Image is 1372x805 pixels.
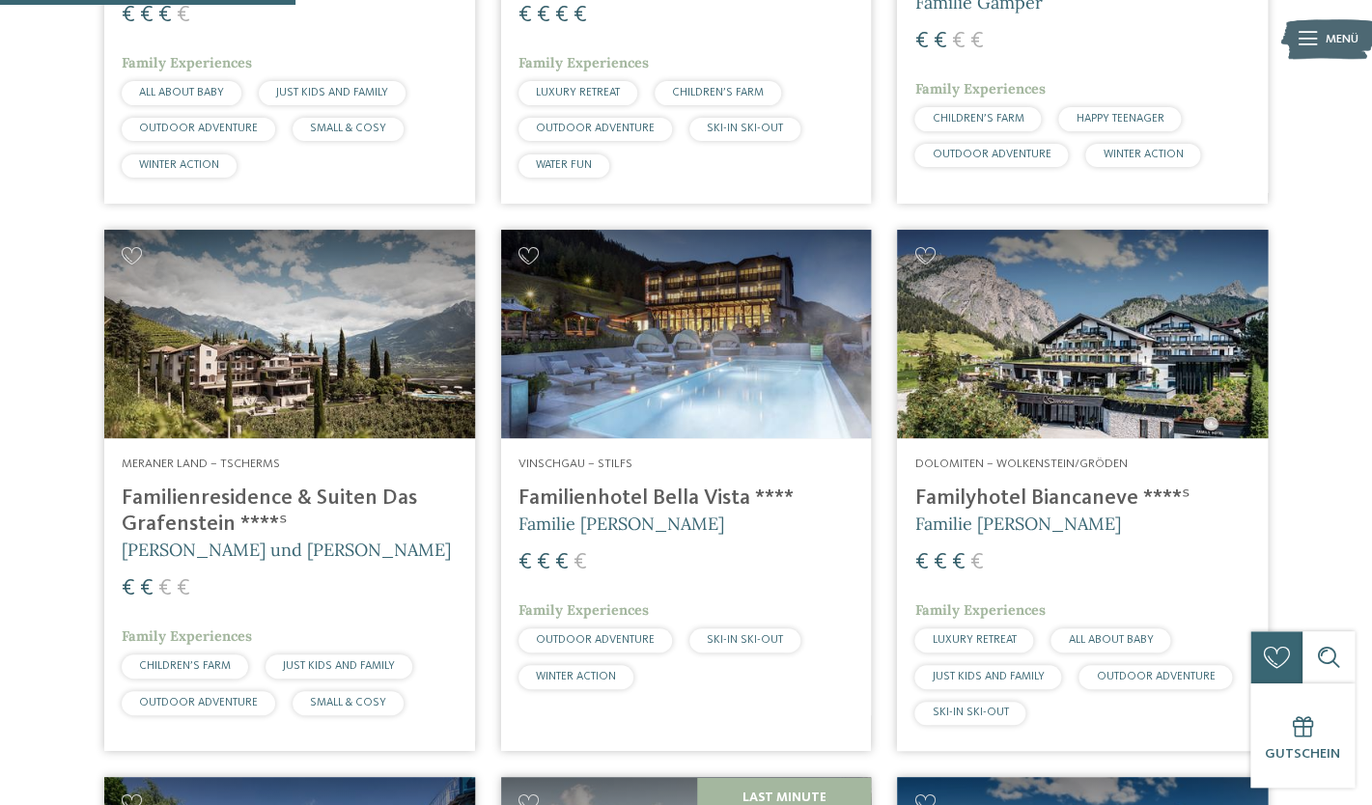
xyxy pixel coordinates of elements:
span: Familie [PERSON_NAME] [914,513,1120,535]
span: Meraner Land – Tscherms [122,458,280,470]
span: Family Experiences [914,80,1045,97]
span: € [537,4,550,27]
span: ALL ABOUT BABY [139,87,224,98]
span: [PERSON_NAME] und [PERSON_NAME] [122,539,451,561]
span: € [158,4,172,27]
span: WINTER ACTION [536,671,616,682]
span: € [933,30,946,53]
span: WINTER ACTION [1103,149,1183,160]
span: € [122,4,135,27]
span: € [574,4,587,27]
span: Gutschein [1265,747,1340,761]
span: OUTDOOR ADVENTURE [1096,671,1215,682]
span: WINTER ACTION [139,159,219,171]
span: € [914,30,928,53]
span: OUTDOOR ADVENTURE [139,123,258,134]
span: LUXURY RETREAT [536,87,620,98]
h4: Familienhotel Bella Vista **** [518,486,854,512]
span: JUST KIDS AND FAMILY [276,87,388,98]
span: CHILDREN’S FARM [139,660,231,672]
span: WATER FUN [536,159,592,171]
img: Familienhotels gesucht? Hier findet ihr die besten! [104,230,475,438]
span: SMALL & COSY [310,123,386,134]
h4: Familyhotel Biancaneve ****ˢ [914,486,1250,512]
span: Family Experiences [518,601,649,619]
a: Gutschein [1250,683,1355,788]
span: Family Experiences [122,54,252,71]
span: CHILDREN’S FARM [932,113,1023,125]
span: € [518,551,532,574]
span: € [177,4,190,27]
span: € [518,4,532,27]
span: € [122,577,135,600]
span: € [158,577,172,600]
span: CHILDREN’S FARM [672,87,764,98]
span: SKI-IN SKI-OUT [932,707,1008,718]
span: € [951,551,965,574]
span: OUTDOOR ADVENTURE [536,634,655,646]
span: Familie [PERSON_NAME] [518,513,724,535]
span: OUTDOOR ADVENTURE [536,123,655,134]
span: € [969,30,983,53]
span: SMALL & COSY [310,697,386,708]
span: LUXURY RETREAT [932,634,1016,646]
a: Familienhotels gesucht? Hier findet ihr die besten! Meraner Land – Tscherms Familienresidence & S... [104,230,475,751]
span: € [177,577,190,600]
span: € [574,551,587,574]
span: € [969,551,983,574]
span: SKI-IN SKI-OUT [707,123,783,134]
span: Vinschgau – Stilfs [518,458,632,470]
a: Familienhotels gesucht? Hier findet ihr die besten! Vinschgau – Stilfs Familienhotel Bella Vista ... [501,230,872,751]
img: Familienhotels gesucht? Hier findet ihr die besten! [501,230,872,438]
span: JUST KIDS AND FAMILY [283,660,395,672]
span: OUTDOOR ADVENTURE [932,149,1050,160]
span: € [140,577,154,600]
span: SKI-IN SKI-OUT [707,634,783,646]
span: Family Experiences [914,601,1045,619]
span: Dolomiten – Wolkenstein/Gröden [914,458,1127,470]
span: € [555,551,569,574]
span: Family Experiences [122,627,252,645]
span: € [933,551,946,574]
span: € [914,551,928,574]
a: Familienhotels gesucht? Hier findet ihr die besten! Dolomiten – Wolkenstein/Gröden Familyhotel Bi... [897,230,1268,751]
span: Family Experiences [518,54,649,71]
span: HAPPY TEENAGER [1076,113,1163,125]
span: € [140,4,154,27]
img: Familienhotels gesucht? Hier findet ihr die besten! [897,230,1268,438]
h4: Familienresidence & Suiten Das Grafenstein ****ˢ [122,486,458,538]
span: € [951,30,965,53]
span: OUTDOOR ADVENTURE [139,697,258,708]
span: ALL ABOUT BABY [1068,634,1153,646]
span: € [555,4,569,27]
span: € [537,551,550,574]
span: JUST KIDS AND FAMILY [932,671,1044,682]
